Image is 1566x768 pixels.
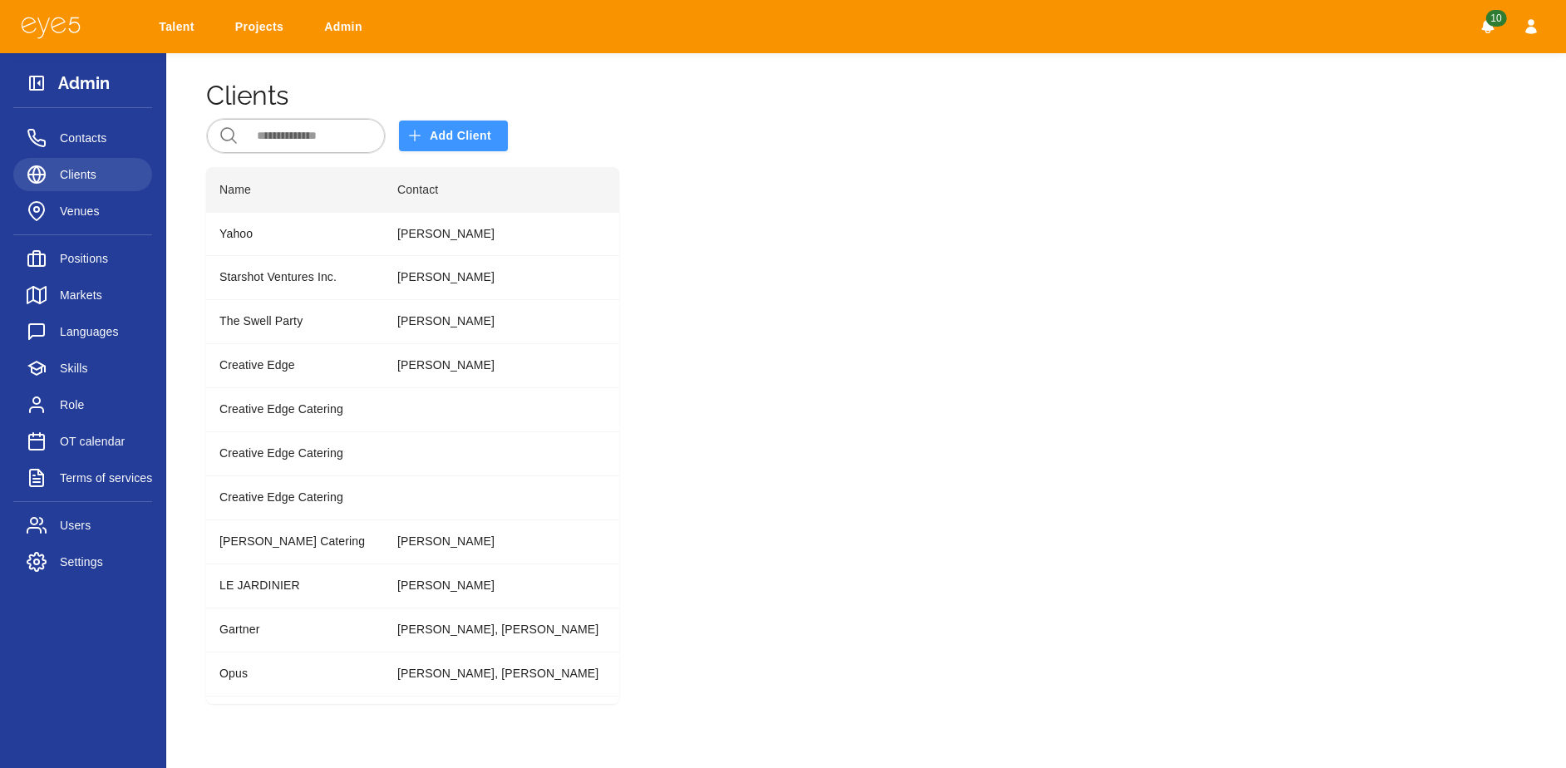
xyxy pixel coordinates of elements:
[13,242,152,275] a: Positions
[224,12,300,42] a: Projects
[206,256,384,300] td: Starshot Ventures Inc.
[13,388,152,421] a: Role
[13,509,152,542] a: Users
[206,300,384,344] td: The Swell Party
[58,73,110,99] h3: Admin
[206,344,384,388] td: Creative Edge
[384,652,619,697] td: [PERSON_NAME], [PERSON_NAME]
[206,212,384,256] td: Yahoo
[148,12,211,42] a: Talent
[13,352,152,385] a: Skills
[60,358,139,378] span: Skills
[60,285,139,305] span: Markets
[206,697,384,741] td: BTS Events
[384,167,619,213] th: Contact
[206,608,384,652] td: Gartner
[60,249,139,268] span: Positions
[206,652,384,697] td: Opus
[13,315,152,348] a: Languages
[13,425,152,458] a: OT calendar
[13,545,152,578] a: Settings
[384,608,619,652] td: [PERSON_NAME], [PERSON_NAME]
[399,121,508,151] button: Add Client
[20,15,81,39] img: eye5
[13,278,152,312] a: Markets
[206,432,384,476] td: Creative Edge Catering
[384,344,619,388] td: [PERSON_NAME]
[13,158,152,191] a: Clients
[1473,12,1503,42] button: Notifications
[384,564,619,608] td: [PERSON_NAME]
[206,476,384,520] td: Creative Edge Catering
[13,121,152,155] a: Contacts
[60,165,139,185] span: Clients
[384,300,619,344] td: [PERSON_NAME]
[206,388,384,432] td: Creative Edge Catering
[384,212,619,256] td: [PERSON_NAME]
[60,322,139,342] span: Languages
[206,80,619,111] h1: Clients
[206,520,384,564] td: [PERSON_NAME] Catering
[384,520,619,564] td: [PERSON_NAME]
[60,552,139,572] span: Settings
[60,515,139,535] span: Users
[384,256,619,300] td: [PERSON_NAME]
[206,564,384,608] td: LE JARDINIER
[313,12,379,42] a: Admin
[206,167,384,213] th: Name
[60,201,139,221] span: Venues
[60,431,139,451] span: OT calendar
[1485,10,1506,27] span: 10
[13,194,152,228] a: Venues
[60,468,152,488] span: Terms of services
[13,461,152,495] a: Terms of services
[60,395,139,415] span: Role
[60,128,139,148] span: Contacts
